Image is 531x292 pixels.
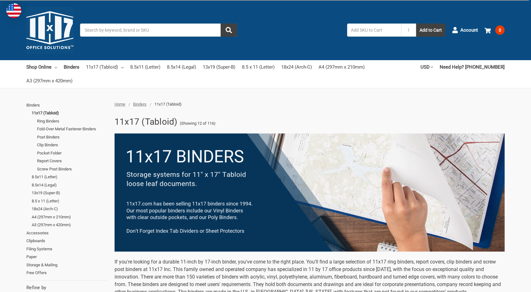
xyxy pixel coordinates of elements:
a: A3 (297mm x 420mm) [32,221,108,229]
a: 8.5 x 11 (Letter) [242,60,275,74]
a: Storage & Mailing [26,261,108,269]
a: 8.5x11 (Letter) [32,173,108,181]
a: Clip Binders [37,141,108,149]
a: Binders [26,101,108,109]
a: 0 [485,22,505,38]
span: 11x17 (Tabloid) [154,102,182,107]
a: Pocket Folder [37,149,108,157]
a: Post Binders [37,133,108,141]
a: 13x19 (Super-B) [32,189,108,197]
a: 13x19 (Super-B) [203,60,235,74]
a: 8.5x11 (Letter) [130,60,160,74]
a: 11x17 (Tabloid) [86,60,124,74]
a: 18x24 (Arch-C) [281,60,312,74]
a: Paper [26,253,108,261]
iframe: Google Customer Reviews [479,275,531,292]
a: 11x17 (Tabloid) [32,109,108,117]
span: 0 [495,25,505,35]
h5: Refine by [26,284,108,291]
button: Add to Cart [416,23,445,37]
a: Need Help? [PHONE_NUMBER] [440,60,505,74]
img: duty and tax information for United States [6,3,21,18]
a: Home [115,102,125,107]
h1: 11x17 (Tabloid) [115,114,178,130]
a: Clipboards [26,237,108,245]
a: Ring Binders [37,117,108,125]
img: binders-1-.png [115,133,505,252]
input: Search by keyword, brand or SKU [80,23,237,37]
a: Fold-Over Metal Fastener Binders [37,125,108,133]
a: Filing Systems [26,245,108,253]
img: 11x17.com [26,7,73,54]
a: 18x24 (Arch-C) [32,205,108,213]
a: Report Covers [37,157,108,165]
a: 8.5 x 11 (Letter) [32,197,108,205]
input: Add SKU to Cart [347,23,401,37]
a: Binders [133,102,147,107]
span: (Showing 12 of 116) [180,120,216,127]
a: A3 (297mm x 420mm) [26,74,72,88]
a: A4 (297mm x 210mm) [319,60,365,74]
a: 8.5x14 (Legal) [32,181,108,189]
a: Accessories [26,229,108,237]
a: Account [452,22,478,38]
a: Free Offers [26,269,108,277]
a: Shop Online [26,60,57,74]
a: Screw Post Binders [37,165,108,173]
a: 8.5x14 (Legal) [167,60,196,74]
a: USD [421,60,433,74]
a: A4 (297mm x 210mm) [32,213,108,221]
a: Binders [64,60,79,74]
span: Account [460,27,478,34]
